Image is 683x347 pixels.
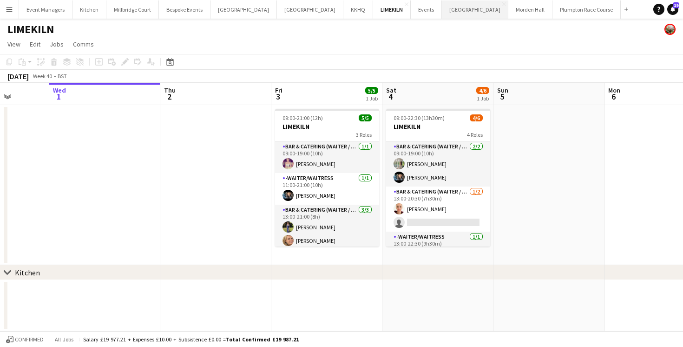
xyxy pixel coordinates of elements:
[359,114,372,121] span: 5/5
[552,0,621,19] button: Plumpton Race Course
[673,2,679,8] span: 19
[442,0,508,19] button: [GEOGRAPHIC_DATA]
[5,334,45,345] button: Confirmed
[366,95,378,102] div: 1 Job
[53,336,75,343] span: All jobs
[275,122,379,131] h3: LIMEKILN
[386,141,490,187] app-card-role: Bar & Catering (Waiter / waitress)2/209:00-19:00 (10h)[PERSON_NAME][PERSON_NAME]
[159,0,210,19] button: Bespoke Events
[274,91,282,102] span: 3
[467,131,483,138] span: 4 Roles
[508,0,552,19] button: Morden Hall
[476,87,489,94] span: 4/6
[72,0,106,19] button: Kitchen
[411,0,442,19] button: Events
[607,91,620,102] span: 6
[30,40,40,48] span: Edit
[163,91,176,102] span: 2
[275,141,379,173] app-card-role: Bar & Catering (Waiter / waitress)1/109:00-19:00 (10h)[PERSON_NAME]
[226,336,299,343] span: Total Confirmed £19 987.21
[19,0,72,19] button: Event Managers
[386,86,396,94] span: Sat
[470,114,483,121] span: 4/6
[365,87,378,94] span: 5/5
[394,114,445,121] span: 09:00-22:30 (13h30m)
[15,336,44,343] span: Confirmed
[386,232,490,263] app-card-role: -Waiter/Waitress1/113:00-22:30 (9h30m)
[664,24,676,35] app-user-avatar: Staffing Manager
[46,38,67,50] a: Jobs
[282,114,323,121] span: 09:00-21:00 (12h)
[4,38,24,50] a: View
[497,86,508,94] span: Sun
[73,40,94,48] span: Comms
[106,0,159,19] button: Millbridge Court
[667,4,678,15] a: 19
[608,86,620,94] span: Mon
[31,73,54,80] span: Week 40
[15,268,40,277] div: Kitchen
[356,131,372,138] span: 3 Roles
[373,0,411,19] button: LIMEKILN
[7,22,54,36] h1: LIMEKILN
[385,91,396,102] span: 4
[50,40,64,48] span: Jobs
[496,91,508,102] span: 5
[275,86,282,94] span: Fri
[386,187,490,232] app-card-role: Bar & Catering (Waiter / waitress)1/213:00-20:30 (7h30m)[PERSON_NAME]
[277,0,343,19] button: [GEOGRAPHIC_DATA]
[275,205,379,263] app-card-role: Bar & Catering (Waiter / waitress)3/313:00-21:00 (8h)[PERSON_NAME][PERSON_NAME]
[53,86,66,94] span: Wed
[210,0,277,19] button: [GEOGRAPHIC_DATA]
[7,72,29,81] div: [DATE]
[164,86,176,94] span: Thu
[275,173,379,205] app-card-role: -Waiter/Waitress1/111:00-21:00 (10h)[PERSON_NAME]
[386,122,490,131] h3: LIMEKILN
[7,40,20,48] span: View
[275,109,379,247] app-job-card: 09:00-21:00 (12h)5/5LIMEKILN3 RolesBar & Catering (Waiter / waitress)1/109:00-19:00 (10h)[PERSON_...
[52,91,66,102] span: 1
[477,95,489,102] div: 1 Job
[386,109,490,247] app-job-card: 09:00-22:30 (13h30m)4/6LIMEKILN4 RolesBar & Catering (Waiter / waitress)2/209:00-19:00 (10h)[PERS...
[69,38,98,50] a: Comms
[83,336,299,343] div: Salary £19 977.21 + Expenses £10.00 + Subsistence £0.00 =
[26,38,44,50] a: Edit
[58,73,67,80] div: BST
[343,0,373,19] button: KKHQ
